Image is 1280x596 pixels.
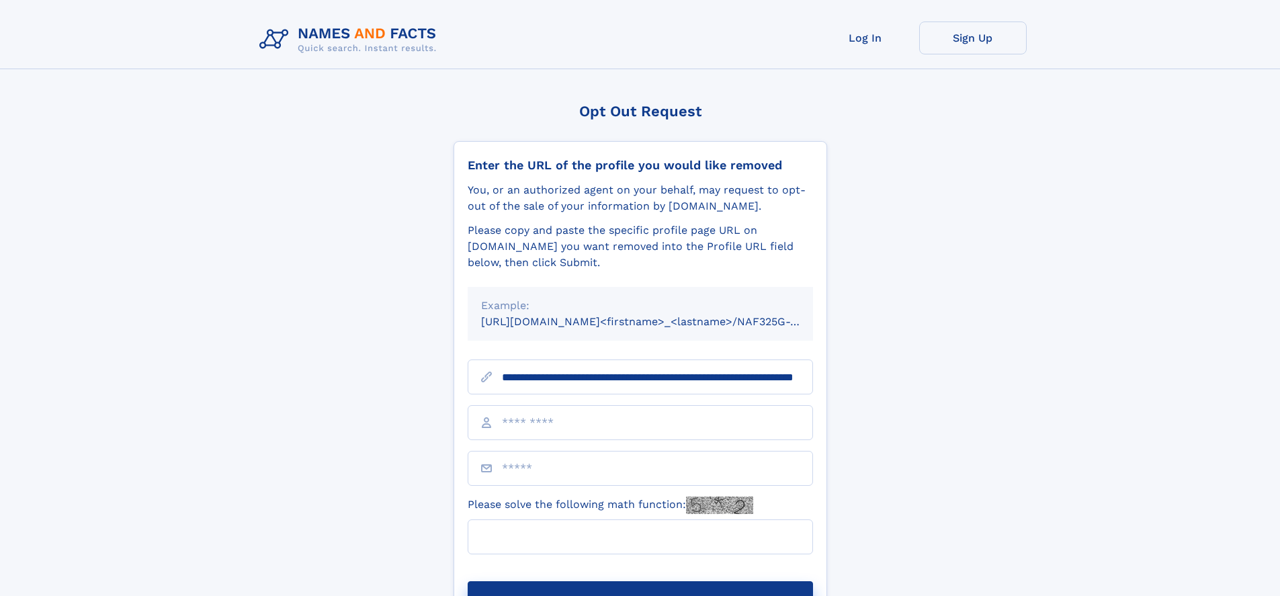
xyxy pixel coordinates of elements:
[812,22,919,54] a: Log In
[468,158,813,173] div: Enter the URL of the profile you would like removed
[481,298,800,314] div: Example:
[481,315,839,328] small: [URL][DOMAIN_NAME]<firstname>_<lastname>/NAF325G-xxxxxxxx
[468,182,813,214] div: You, or an authorized agent on your behalf, may request to opt-out of the sale of your informatio...
[468,222,813,271] div: Please copy and paste the specific profile page URL on [DOMAIN_NAME] you want removed into the Pr...
[454,103,827,120] div: Opt Out Request
[254,22,447,58] img: Logo Names and Facts
[468,497,753,514] label: Please solve the following math function:
[919,22,1027,54] a: Sign Up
